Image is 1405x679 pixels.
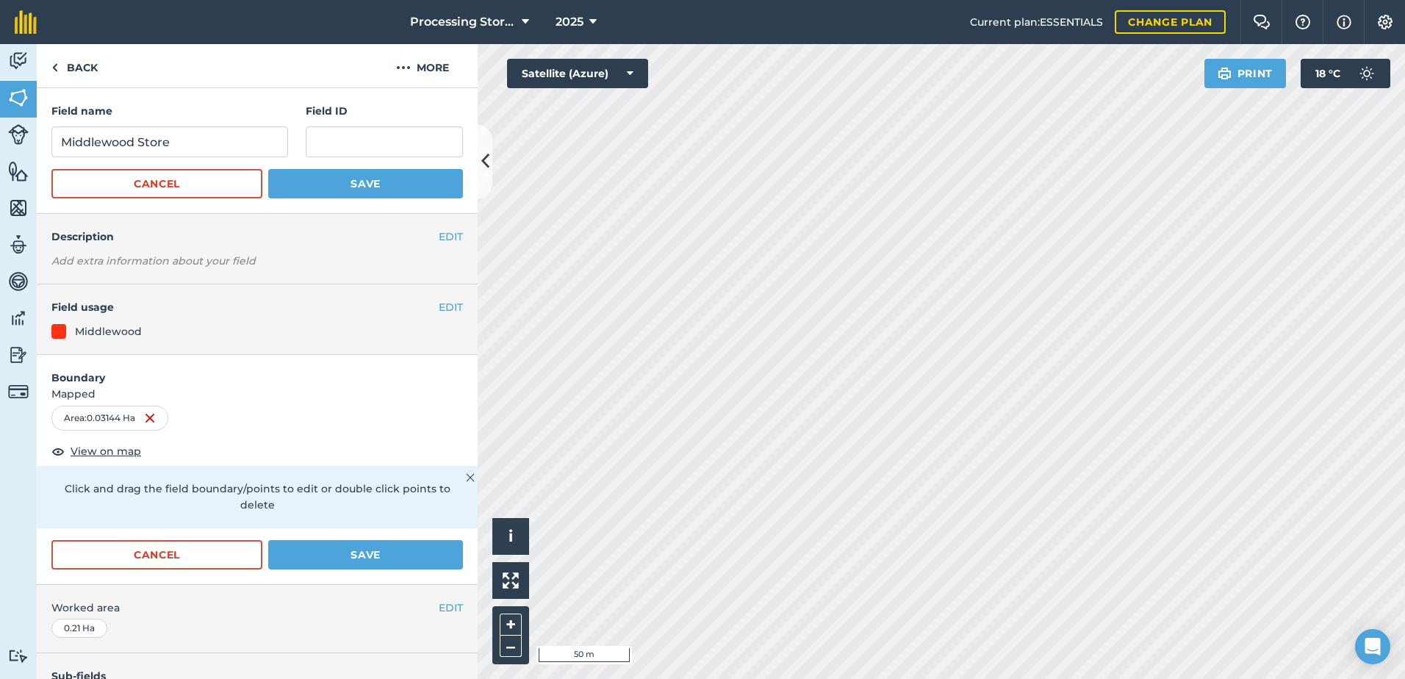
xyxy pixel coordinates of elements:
button: EDIT [439,299,463,315]
em: Add extra information about your field [51,254,256,267]
img: fieldmargin Logo [15,10,37,34]
img: svg+xml;base64,PHN2ZyB4bWxucz0iaHR0cDovL3d3dy53My5vcmcvMjAwMC9zdmciIHdpZHRoPSI1NiIgaGVpZ2h0PSI2MC... [8,160,29,182]
span: 2025 [556,13,583,31]
span: Mapped [37,386,478,402]
img: A cog icon [1376,15,1394,29]
button: – [500,636,522,657]
button: 18 °C [1301,59,1390,88]
h4: Field ID [306,103,463,119]
span: Current plan : ESSENTIALS [970,14,1103,30]
button: More [367,44,478,87]
div: 0.21 Ha [51,619,107,638]
button: Cancel [51,169,262,198]
button: Satellite (Azure) [507,59,648,88]
div: Open Intercom Messenger [1355,629,1390,664]
button: EDIT [439,600,463,616]
img: svg+xml;base64,PHN2ZyB4bWxucz0iaHR0cDovL3d3dy53My5vcmcvMjAwMC9zdmciIHdpZHRoPSIxNyIgaGVpZ2h0PSIxNy... [1337,13,1351,31]
img: Two speech bubbles overlapping with the left bubble in the forefront [1253,15,1271,29]
img: svg+xml;base64,PHN2ZyB4bWxucz0iaHR0cDovL3d3dy53My5vcmcvMjAwMC9zdmciIHdpZHRoPSI1NiIgaGVpZ2h0PSI2MC... [8,87,29,109]
span: View on map [71,443,141,459]
a: Change plan [1115,10,1226,34]
img: svg+xml;base64,PD94bWwgdmVyc2lvbj0iMS4wIiBlbmNvZGluZz0idXRmLTgiPz4KPCEtLSBHZW5lcmF0b3I6IEFkb2JlIE... [8,50,29,72]
img: svg+xml;base64,PD94bWwgdmVyc2lvbj0iMS4wIiBlbmNvZGluZz0idXRmLTgiPz4KPCEtLSBHZW5lcmF0b3I6IEFkb2JlIE... [8,381,29,402]
button: Cancel [51,540,262,570]
h4: Description [51,229,463,245]
button: Save [268,169,463,198]
img: svg+xml;base64,PD94bWwgdmVyc2lvbj0iMS4wIiBlbmNvZGluZz0idXRmLTgiPz4KPCEtLSBHZW5lcmF0b3I6IEFkb2JlIE... [8,307,29,329]
button: View on map [51,442,141,460]
img: svg+xml;base64,PD94bWwgdmVyc2lvbj0iMS4wIiBlbmNvZGluZz0idXRmLTgiPz4KPCEtLSBHZW5lcmF0b3I6IEFkb2JlIE... [8,649,29,663]
img: svg+xml;base64,PHN2ZyB4bWxucz0iaHR0cDovL3d3dy53My5vcmcvMjAwMC9zdmciIHdpZHRoPSIyMiIgaGVpZ2h0PSIzMC... [466,469,475,486]
button: EDIT [439,229,463,245]
button: Print [1204,59,1287,88]
span: 18 ° C [1315,59,1340,88]
button: + [500,614,522,636]
div: Area : 0.03144 Ha [51,406,168,431]
img: svg+xml;base64,PHN2ZyB4bWxucz0iaHR0cDovL3d3dy53My5vcmcvMjAwMC9zdmciIHdpZHRoPSIxOCIgaGVpZ2h0PSIyNC... [51,442,65,460]
span: i [509,527,513,545]
img: svg+xml;base64,PD94bWwgdmVyc2lvbj0iMS4wIiBlbmNvZGluZz0idXRmLTgiPz4KPCEtLSBHZW5lcmF0b3I6IEFkb2JlIE... [8,344,29,366]
img: svg+xml;base64,PD94bWwgdmVyc2lvbj0iMS4wIiBlbmNvZGluZz0idXRmLTgiPz4KPCEtLSBHZW5lcmF0b3I6IEFkb2JlIE... [8,124,29,145]
img: svg+xml;base64,PHN2ZyB4bWxucz0iaHR0cDovL3d3dy53My5vcmcvMjAwMC9zdmciIHdpZHRoPSI5IiBoZWlnaHQ9IjI0Ii... [51,59,58,76]
img: svg+xml;base64,PD94bWwgdmVyc2lvbj0iMS4wIiBlbmNvZGluZz0idXRmLTgiPz4KPCEtLSBHZW5lcmF0b3I6IEFkb2JlIE... [1352,59,1381,88]
h4: Field name [51,103,288,119]
div: Middlewood [75,323,142,339]
img: svg+xml;base64,PD94bWwgdmVyc2lvbj0iMS4wIiBlbmNvZGluZz0idXRmLTgiPz4KPCEtLSBHZW5lcmF0b3I6IEFkb2JlIE... [8,234,29,256]
a: Back [37,44,112,87]
button: i [492,518,529,555]
span: Worked area [51,600,463,616]
img: A question mark icon [1294,15,1312,29]
img: svg+xml;base64,PHN2ZyB4bWxucz0iaHR0cDovL3d3dy53My5vcmcvMjAwMC9zdmciIHdpZHRoPSI1NiIgaGVpZ2h0PSI2MC... [8,197,29,219]
button: Save [268,540,463,570]
span: Processing Stores [410,13,516,31]
h4: Field usage [51,299,439,315]
img: svg+xml;base64,PD94bWwgdmVyc2lvbj0iMS4wIiBlbmNvZGluZz0idXRmLTgiPz4KPCEtLSBHZW5lcmF0b3I6IEFkb2JlIE... [8,270,29,292]
img: Four arrows, one pointing top left, one top right, one bottom right and the last bottom left [503,572,519,589]
img: svg+xml;base64,PHN2ZyB4bWxucz0iaHR0cDovL3d3dy53My5vcmcvMjAwMC9zdmciIHdpZHRoPSIxOSIgaGVpZ2h0PSIyNC... [1218,65,1232,82]
img: svg+xml;base64,PHN2ZyB4bWxucz0iaHR0cDovL3d3dy53My5vcmcvMjAwMC9zdmciIHdpZHRoPSIxNiIgaGVpZ2h0PSIyNC... [144,409,156,427]
h4: Boundary [37,355,478,386]
img: svg+xml;base64,PHN2ZyB4bWxucz0iaHR0cDovL3d3dy53My5vcmcvMjAwMC9zdmciIHdpZHRoPSIyMCIgaGVpZ2h0PSIyNC... [396,59,411,76]
p: Click and drag the field boundary/points to edit or double click points to delete [51,481,463,514]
